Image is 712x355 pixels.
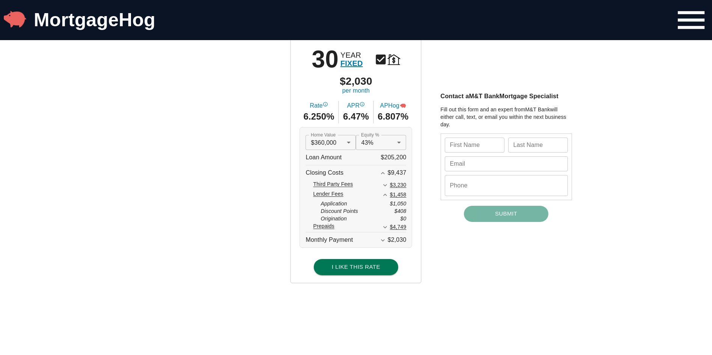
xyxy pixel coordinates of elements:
span: 6.250% [303,110,334,123]
div: $360,000 [306,135,356,150]
img: APHog Icon [400,103,406,109]
span: Third Party Fees [313,180,353,190]
span: Rate [310,102,328,110]
span: $1,050 [390,200,406,207]
span: YEAR [340,51,363,59]
button: Expand Less [378,168,388,178]
button: I Like This Rate [314,259,398,275]
span: $2,030 [388,237,406,243]
svg: Home Refinance [387,53,400,66]
input: Jenny [445,138,504,153]
p: Fill out this form and an expert from M&T Bank will either call, text, or email you within the ne... [441,106,572,128]
span: per month [342,87,370,95]
button: Expand More [378,235,388,245]
input: (555) 867-5309 [445,175,568,196]
span: Loan Amount [306,150,342,165]
input: jenny.tutone@email.com [445,156,568,171]
a: I Like This Rate [314,253,398,277]
span: APHog [380,102,406,110]
span: APR [347,102,365,110]
h3: Contact a M&T Bank Mortgage Specialist [441,92,572,100]
span: 6.807% [378,110,408,123]
span: 6.47% [343,110,369,123]
span: I Like This Rate [322,262,390,272]
span: $205,200 [381,150,406,165]
button: Expand More [380,222,390,232]
a: MortgageHog [34,9,155,30]
span: Closing Costs [306,165,343,180]
span: $4,749 [390,224,406,230]
span: $1,458 [390,192,406,198]
span: Application [321,200,347,207]
span: 30 [312,47,339,71]
button: Expand Less [380,190,390,200]
span: $9,437 [388,169,406,176]
input: Tutone [508,138,568,153]
span: $408 [394,207,406,215]
span: Discount Points [321,207,358,215]
span: $2,030 [340,76,372,87]
span: Monthly Payment [306,232,353,247]
div: 43% [356,135,406,150]
span: Prepaids [313,222,334,232]
img: MortgageHog Logo [4,8,26,30]
span: $3,230 [390,182,406,188]
div: Annual Percentage HOG Rate - The interest rate on the loan if lender fees were averaged into each... [400,102,406,110]
span: FIXED [340,59,363,67]
span: Lender Fees [313,190,343,200]
svg: Annual Percentage Rate - The interest rate on the loan if lender fees were averaged into each mon... [360,102,365,107]
svg: Conventional Mortgage [374,53,387,66]
button: Expand More [380,180,390,190]
span: $0 [400,215,406,222]
svg: Interest Rate "rate", reflects the cost of borrowing. If the interest rate is 3% and your loan is... [323,102,328,107]
span: Origination [321,215,346,222]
